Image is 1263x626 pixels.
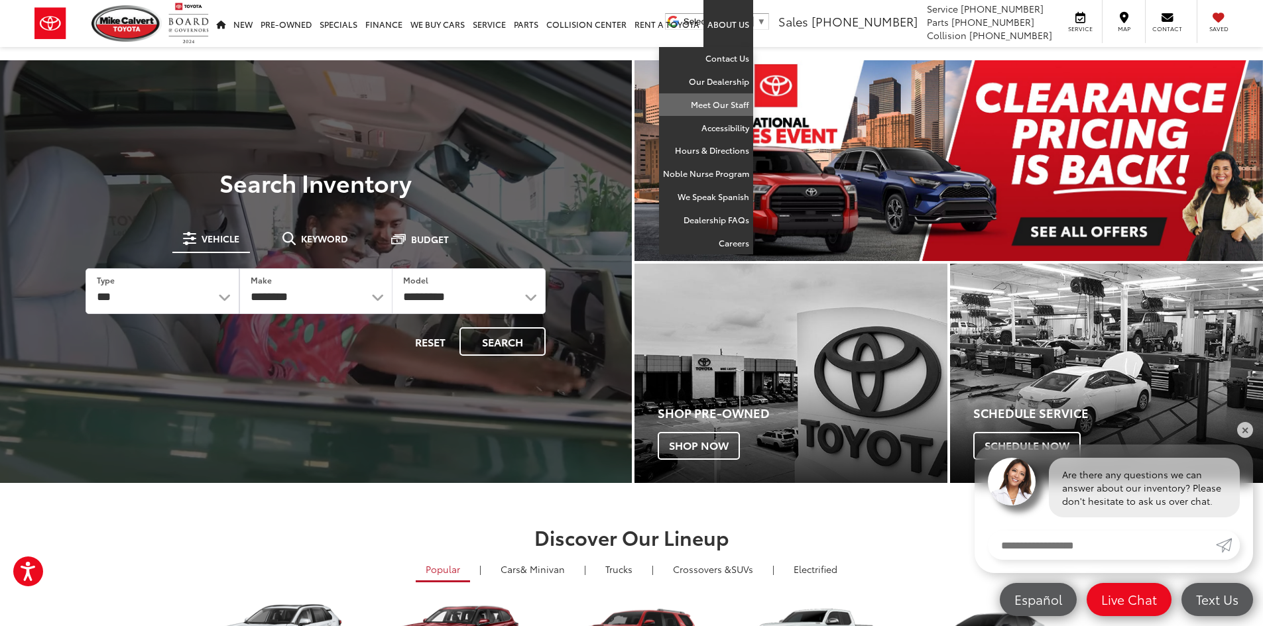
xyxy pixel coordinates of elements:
[659,209,753,232] a: Dealership FAQs
[416,558,470,582] a: Popular
[1087,583,1172,616] a: Live Chat
[659,139,753,162] a: Hours & Directions
[969,28,1052,42] span: [PHONE_NUMBER]
[659,162,753,185] a: Noble Nurse Program
[950,264,1263,483] div: Toyota
[1216,531,1240,560] a: Submit
[927,28,967,42] span: Collision
[476,562,485,576] li: |
[961,2,1044,15] span: [PHONE_NUMBER]
[927,15,949,28] span: Parts
[927,2,958,15] span: Service
[778,13,808,30] span: Sales
[659,185,753,209] a: We Speak Spanish
[659,93,753,117] a: Meet Our Staff
[973,407,1263,420] h4: Schedule Service
[658,432,740,460] span: Shop Now
[769,562,778,576] li: |
[1065,25,1095,33] span: Service
[301,234,348,243] span: Keyword
[581,562,589,576] li: |
[659,232,753,254] a: Careers
[988,458,1036,505] img: Agent profile photo
[988,531,1216,560] input: Enter your message
[97,274,115,286] label: Type
[634,264,947,483] a: Shop Pre-Owned Shop Now
[1109,25,1138,33] span: Map
[1189,591,1245,607] span: Text Us
[673,562,731,576] span: Crossovers &
[56,169,576,195] h3: Search Inventory
[1181,583,1253,616] a: Text Us
[403,274,428,286] label: Model
[411,235,449,244] span: Budget
[1008,591,1069,607] span: Español
[973,432,1081,460] span: Schedule Now
[951,15,1034,28] span: [PHONE_NUMBER]
[1095,591,1164,607] span: Live Chat
[1000,583,1077,616] a: Español
[520,562,565,576] span: & Minivan
[659,117,753,140] a: Accessibility
[91,5,162,42] img: Mike Calvert Toyota
[663,558,763,580] a: SUVs
[404,327,457,356] button: Reset
[1152,25,1182,33] span: Contact
[1204,25,1233,33] span: Saved
[784,558,847,580] a: Electrified
[164,526,1099,548] h2: Discover Our Lineup
[659,70,753,93] a: Our Dealership
[1049,458,1240,517] div: Are there any questions we can answer about our inventory? Please don't hesitate to ask us over c...
[491,558,575,580] a: Cars
[658,407,947,420] h4: Shop Pre-Owned
[648,562,657,576] li: |
[753,17,754,26] span: ​
[812,13,918,30] span: [PHONE_NUMBER]
[459,327,546,356] button: Search
[634,264,947,483] div: Toyota
[202,234,239,243] span: Vehicle
[950,264,1263,483] a: Schedule Service Schedule Now
[757,17,766,26] span: ▼
[659,47,753,70] a: Contact Us
[251,274,272,286] label: Make
[595,558,642,580] a: Trucks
